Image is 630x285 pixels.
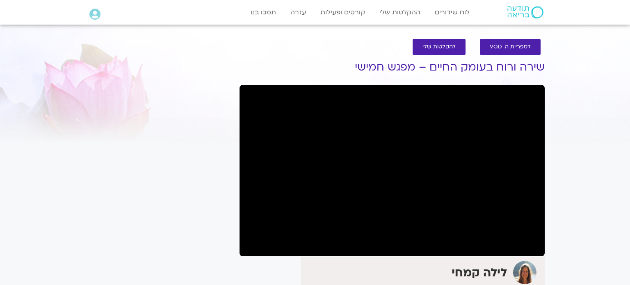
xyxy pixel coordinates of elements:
a: עזרה [286,5,310,20]
img: תודעה בריאה [507,6,543,18]
img: לילה קמחי [513,261,536,284]
a: לוח שידורים [431,5,474,20]
a: קורסים ופעילות [316,5,369,20]
a: לספריית ה-VOD [480,39,541,55]
a: להקלטות שלי [413,39,466,55]
span: לספריית ה-VOD [490,44,531,50]
span: להקלטות שלי [422,44,456,50]
strong: לילה קמחי [452,265,507,280]
a: תמכו בנו [247,5,280,20]
h1: שירה ורוח בעומק החיים – מפגש חמישי [240,61,545,73]
a: ההקלטות שלי [375,5,425,20]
